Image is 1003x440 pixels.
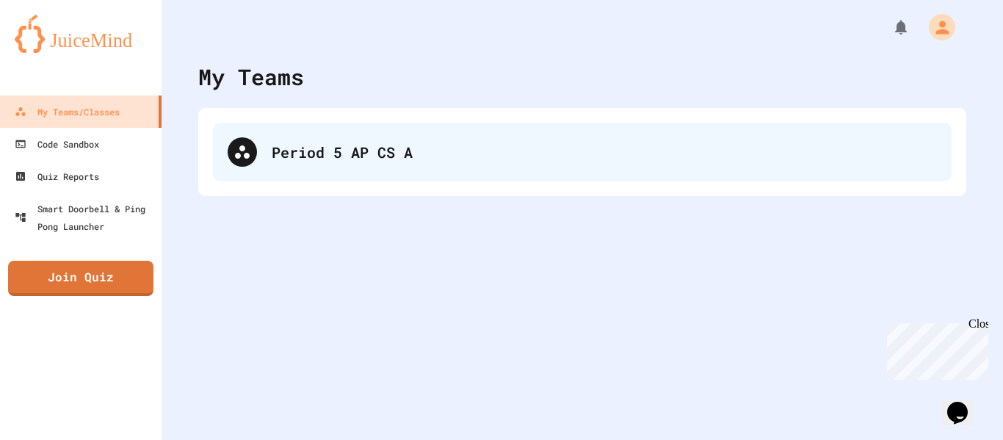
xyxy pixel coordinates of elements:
[198,60,304,93] div: My Teams
[272,141,937,163] div: Period 5 AP CS A
[15,167,99,185] div: Quiz Reports
[865,15,913,40] div: My Notifications
[6,6,101,93] div: Chat with us now!Close
[941,381,988,425] iframe: chat widget
[913,10,959,44] div: My Account
[15,15,147,53] img: logo-orange.svg
[8,261,153,296] a: Join Quiz
[15,103,120,120] div: My Teams/Classes
[15,135,99,153] div: Code Sandbox
[15,200,156,235] div: Smart Doorbell & Ping Pong Launcher
[881,317,988,380] iframe: chat widget
[213,123,952,181] div: Period 5 AP CS A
